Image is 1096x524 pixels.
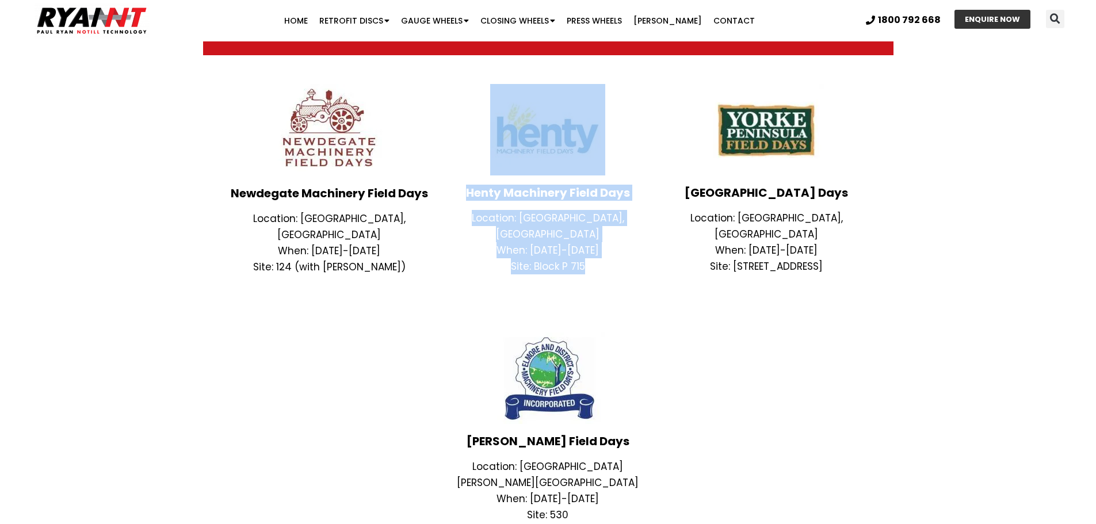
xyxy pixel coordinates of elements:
[226,243,433,259] p: When: [DATE]-[DATE]
[709,84,824,175] img: YorkePeninsula-FieldDays
[965,16,1020,23] span: ENQUIRE NOW
[212,9,826,32] nav: Menu
[314,9,395,32] a: Retrofit Discs
[628,9,708,32] a: [PERSON_NAME]
[395,9,475,32] a: Gauge Wheels
[490,332,605,424] img: Elmore Field Days Logo
[444,458,651,491] p: Location: [GEOGRAPHIC_DATA][PERSON_NAME][GEOGRAPHIC_DATA]
[475,9,561,32] a: Closing Wheels
[444,242,651,258] p: When: [DATE]-[DATE]
[226,211,433,243] p: Location: [GEOGRAPHIC_DATA], [GEOGRAPHIC_DATA]
[444,491,651,507] p: When: [DATE]-[DATE]
[444,187,651,198] h3: Henty Machinery Field Days
[708,9,761,32] a: Contact
[866,16,941,25] a: 1800 792 668
[663,187,870,198] h3: [GEOGRAPHIC_DATA] Days
[444,258,651,274] p: Site: Block P 715
[663,258,870,274] p: Site: [STREET_ADDRESS]
[561,9,628,32] a: Press Wheels
[444,435,651,447] h3: [PERSON_NAME] Field Days
[663,242,870,258] p: When: [DATE]-[DATE]
[226,259,433,275] p: Site: 124 (with [PERSON_NAME])
[278,9,314,32] a: Home
[878,16,941,25] span: 1800 792 668
[490,84,605,175] img: Henty Field Days Logo
[1046,10,1064,28] div: Search
[954,10,1030,29] a: ENQUIRE NOW
[226,188,433,199] h3: Newdegate Machinery Field Days
[663,210,870,242] p: Location: [GEOGRAPHIC_DATA], [GEOGRAPHIC_DATA]
[444,210,651,242] p: Location: [GEOGRAPHIC_DATA], [GEOGRAPHIC_DATA]
[444,507,651,523] p: Site: 530
[272,84,387,176] img: Newdegate Field Days Logo
[35,3,150,39] img: Ryan NT logo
